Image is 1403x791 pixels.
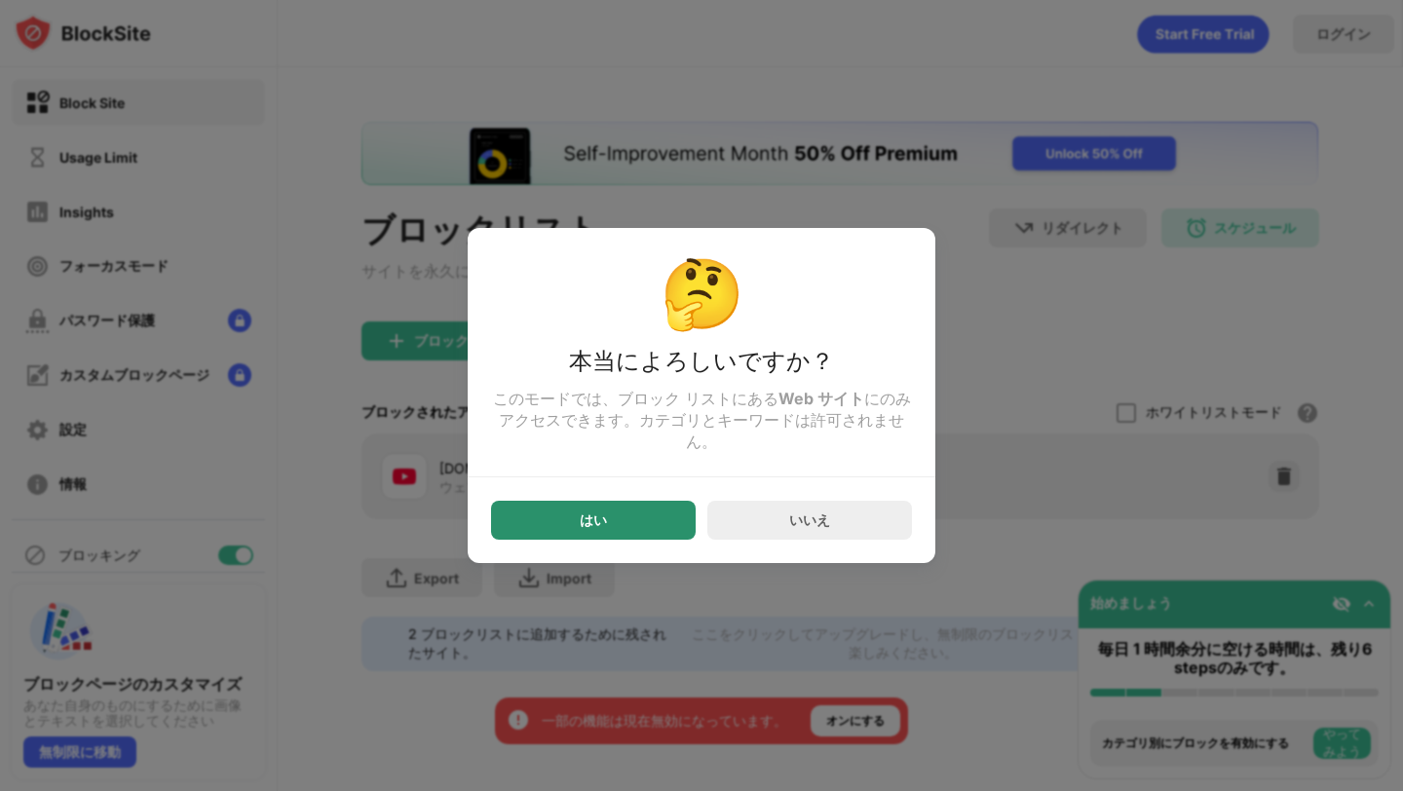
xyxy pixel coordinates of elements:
[491,251,912,334] div: 🤔
[491,346,912,389] div: 本当によろしいですか？
[491,389,912,453] div: このモードでは、ブロック リストにある にのみアクセスできます。カテゴリとキーワードは許可されません。
[580,512,607,528] div: はい
[789,511,830,530] div: いいえ
[778,389,864,408] strong: Web サイト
